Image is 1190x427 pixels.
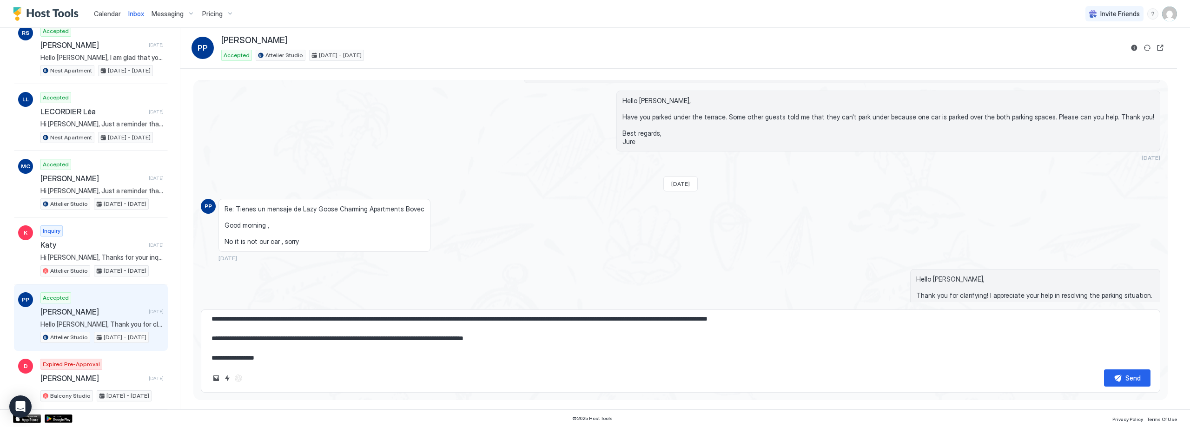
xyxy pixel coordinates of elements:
[218,255,237,262] span: [DATE]
[224,51,250,59] span: Accepted
[1112,416,1143,422] span: Privacy Policy
[198,42,208,53] span: PP
[128,10,144,18] span: Inbox
[149,309,164,315] span: [DATE]
[149,109,164,115] span: [DATE]
[22,95,29,104] span: LL
[13,7,83,21] a: Host Tools Logo
[104,333,146,342] span: [DATE] - [DATE]
[104,267,146,275] span: [DATE] - [DATE]
[106,392,149,400] span: [DATE] - [DATE]
[149,242,164,248] span: [DATE]
[149,375,164,381] span: [DATE]
[45,414,73,423] a: Google Play Store
[50,267,88,275] span: Attelier Studio
[572,415,613,421] span: © 2025 Host Tools
[24,362,28,370] span: D
[1112,414,1143,423] a: Privacy Policy
[43,27,69,35] span: Accepted
[205,202,212,210] span: PP
[1147,416,1177,422] span: Terms Of Use
[671,180,690,187] span: [DATE]
[43,160,69,169] span: Accepted
[40,374,145,383] span: [PERSON_NAME]
[43,93,69,102] span: Accepted
[40,120,164,128] span: Hi [PERSON_NAME], Just a reminder that your check-out is [DATE]. Before you check-out please wash...
[211,373,222,384] button: Upload image
[40,307,145,316] span: [PERSON_NAME]
[43,360,100,368] span: Expired Pre-Approval
[94,10,121,18] span: Calendar
[202,10,223,18] span: Pricing
[1147,8,1158,20] div: menu
[1129,42,1140,53] button: Reservation information
[149,175,164,181] span: [DATE]
[50,392,91,400] span: Balcony Studio
[128,9,144,19] a: Inbox
[22,296,29,304] span: PP
[13,414,41,423] a: App Store
[221,35,287,46] span: [PERSON_NAME]
[1162,7,1177,21] div: User profile
[40,320,164,328] span: Hello [PERSON_NAME], Thank you for clarifying! I appreciate your help in resolving the parking si...
[40,240,145,250] span: Katy
[24,229,27,237] span: K
[21,162,30,171] span: MC
[149,42,164,48] span: [DATE]
[50,133,92,142] span: Nest Apartment
[1155,42,1166,53] button: Open reservation
[622,97,1154,145] span: Hello [PERSON_NAME], Have you parked under the terrace. Some other guests told me that they can't...
[9,395,32,418] div: Open Intercom Messenger
[1147,414,1177,423] a: Terms Of Use
[43,294,69,302] span: Accepted
[1104,369,1150,387] button: Send
[108,133,151,142] span: [DATE] - [DATE]
[916,275,1154,324] span: Hello [PERSON_NAME], Thank you for clarifying! I appreciate your help in resolving the parking si...
[22,29,29,37] span: RS
[50,66,92,75] span: Nest Apartment
[1142,154,1160,161] span: [DATE]
[225,205,424,246] span: Re: Tienes un mensaje de Lazy Goose Charming Apartments Bovec Good morning , No it is not our car...
[1100,10,1140,18] span: Invite Friends
[152,10,184,18] span: Messaging
[50,200,88,208] span: Attelier Studio
[40,40,145,50] span: [PERSON_NAME]
[40,107,145,116] span: LECORDIER Léa
[50,333,88,342] span: Attelier Studio
[43,227,60,235] span: Inquiry
[1142,42,1153,53] button: Sync reservation
[40,187,164,195] span: Hi [PERSON_NAME], Just a reminder that your check-out is [DATE]. Before you check-out please wash...
[222,373,233,384] button: Quick reply
[319,51,362,59] span: [DATE] - [DATE]
[40,253,164,262] span: Hi [PERSON_NAME], Thanks for your inquiry, I wanted to let you know that I got your message and w...
[40,174,145,183] span: [PERSON_NAME]
[265,51,303,59] span: Attelier Studio
[94,9,121,19] a: Calendar
[108,66,151,75] span: [DATE] - [DATE]
[104,200,146,208] span: [DATE] - [DATE]
[40,53,164,62] span: Hello [PERSON_NAME], I am glad that you choose my apartment to book! My apartment will be ready f...
[1125,373,1141,383] div: Send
